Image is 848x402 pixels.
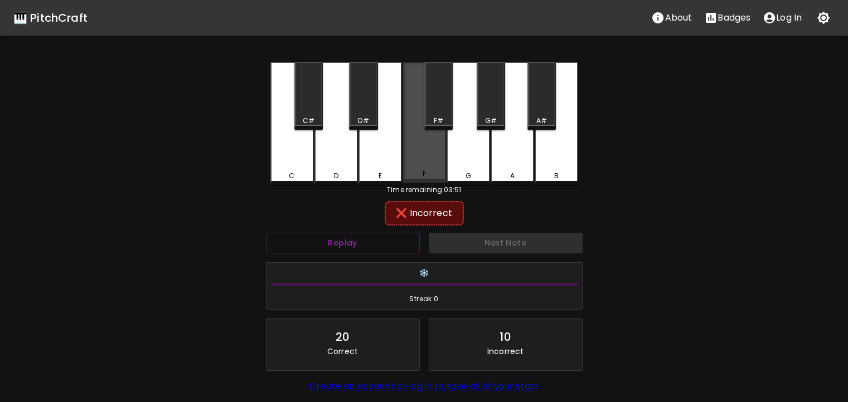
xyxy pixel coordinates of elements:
[510,171,514,181] div: A
[378,171,381,181] div: E
[266,233,420,253] button: Replay
[645,7,698,29] button: About
[757,7,808,29] button: account of current user
[536,116,547,126] div: A#
[271,267,578,280] h6: ❄️
[327,346,358,357] p: Correct
[422,169,425,179] div: F
[485,116,497,126] div: G#
[433,116,443,126] div: F#
[333,171,338,181] div: D
[465,171,471,181] div: G
[271,293,578,305] span: Streak: 0
[303,116,314,126] div: C#
[336,328,350,346] div: 20
[554,171,558,181] div: B
[500,328,511,346] div: 10
[309,380,539,393] a: Create an account or log in to save all of your stats
[289,171,294,181] div: C
[718,11,750,24] p: Badges
[776,11,802,24] p: Log In
[270,185,578,195] div: Time remaining: 03:51
[13,9,88,27] a: 🎹 PitchCraft
[487,346,524,357] p: Incorrect
[665,11,692,24] p: About
[358,116,369,126] div: D#
[698,7,757,29] button: Stats
[390,207,458,220] div: ❌ Incorrect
